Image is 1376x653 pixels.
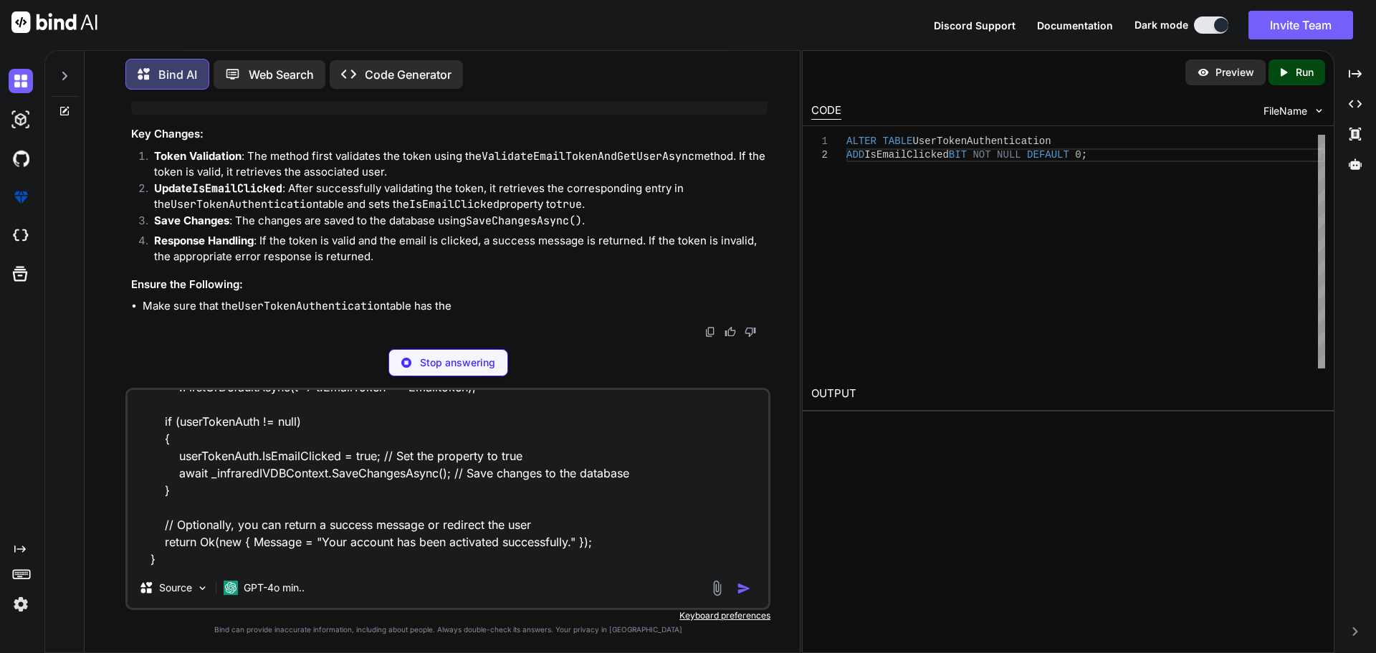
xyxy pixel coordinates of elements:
[244,581,305,595] p: GPT-4o min..
[1075,149,1081,161] span: 0
[934,18,1016,33] button: Discord Support
[238,299,386,313] code: UserTokenAuthentication
[482,149,694,163] code: ValidateEmailTokenAndGetUserAsync
[864,149,949,161] span: IsEmailClicked
[11,11,97,33] img: Bind AI
[725,326,736,338] img: like
[143,213,768,233] li: : The changes are saved to the database using .
[912,135,1051,147] span: UserTokenAuthentication
[1037,18,1113,33] button: Documentation
[1027,149,1069,161] span: DEFAULT
[409,197,500,211] code: IsEmailClicked
[154,214,229,227] strong: Save Changes
[196,582,209,594] img: Pick Models
[556,197,582,211] code: true
[125,624,770,635] p: Bind can provide inaccurate information, including about people. Always double-check its answers....
[1134,18,1188,32] span: Dark mode
[1037,19,1113,32] span: Documentation
[811,148,828,162] div: 2
[704,326,716,338] img: copy
[1215,65,1254,80] p: Preview
[131,126,768,143] h3: Key Changes:
[1197,66,1210,79] img: preview
[709,580,725,596] img: attachment
[224,581,238,595] img: GPT-4o mini
[154,149,242,163] strong: Token Validation
[803,377,1334,411] h2: OUTPUT
[143,298,768,315] li: Make sure that the table has the
[846,149,864,161] span: ADD
[1263,104,1307,118] span: FileName
[9,108,33,132] img: darkAi-studio
[948,149,966,161] span: BIT
[811,103,841,120] div: CODE
[192,181,282,196] code: IsEmailClicked
[1081,149,1086,161] span: ;
[420,356,495,370] p: Stop answering
[737,581,751,596] img: icon
[128,390,768,568] textarea: var userTokenAuth = await _infraredIVDBContext.UserTokenAuthentications .FirstOrDefaultAsync(t =>...
[159,581,192,595] p: Source
[154,181,282,195] strong: Update
[1296,65,1314,80] p: Run
[1313,105,1325,117] img: chevron down
[9,185,33,209] img: premium
[143,181,768,213] li: : After successfully validating the token, it retrieves the corresponding entry in the table and ...
[973,149,990,161] span: NOT
[882,135,912,147] span: TABLE
[997,149,1021,161] span: NULL
[811,135,828,148] div: 1
[154,234,254,247] strong: Response Handling
[131,277,768,293] h3: Ensure the Following:
[249,66,314,83] p: Web Search
[934,19,1016,32] span: Discord Support
[745,326,756,338] img: dislike
[125,610,770,621] p: Keyboard preferences
[466,214,582,228] code: SaveChangesAsync()
[158,66,197,83] p: Bind AI
[846,135,876,147] span: ALTER
[143,148,768,181] li: : The method first validates the token using the method. If the token is valid, it retrieves the ...
[9,224,33,248] img: cloudideIcon
[1248,11,1353,39] button: Invite Team
[9,592,33,616] img: settings
[171,197,319,211] code: UserTokenAuthentication
[9,69,33,93] img: darkChat
[9,146,33,171] img: githubDark
[365,66,451,83] p: Code Generator
[143,233,768,265] li: : If the token is valid and the email is clicked, a success message is returned. If the token is ...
